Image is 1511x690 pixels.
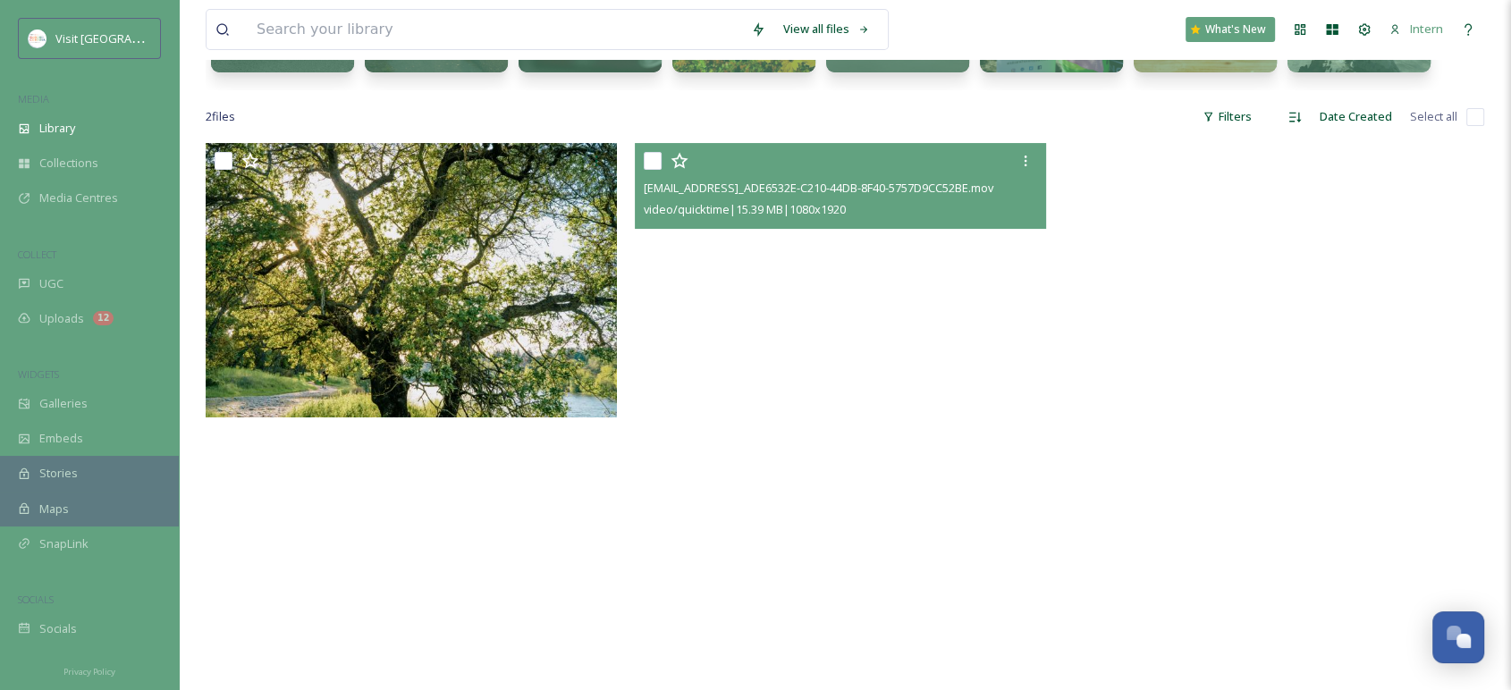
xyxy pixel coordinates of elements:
[39,465,78,482] span: Stories
[18,248,56,261] span: COLLECT
[39,620,77,637] span: Socials
[644,180,993,196] span: [EMAIL_ADDRESS]_ADE6532E-C210-44DB-8F40-5757D9CC52BE.mov
[18,367,59,381] span: WIDGETS
[206,108,235,125] span: 2 file s
[1380,12,1452,46] a: Intern
[18,92,49,105] span: MEDIA
[18,593,54,606] span: SOCIALS
[1410,21,1443,37] span: Intern
[39,395,88,412] span: Galleries
[1186,17,1275,42] a: What's New
[39,189,118,206] span: Media Centres
[1194,99,1261,134] div: Filters
[63,666,115,677] span: Privacy Policy
[774,12,879,46] a: View all files
[1432,611,1484,663] button: Open Chat
[39,501,69,517] span: Maps
[1311,99,1401,134] div: Date Created
[93,311,114,325] div: 12
[644,201,846,217] span: video/quicktime | 15.39 MB | 1080 x 1920
[39,535,89,552] span: SnapLink
[1410,108,1457,125] span: Select all
[63,660,115,681] a: Privacy Policy
[39,310,84,327] span: Uploads
[248,10,742,49] input: Search your library
[39,430,83,447] span: Embeds
[39,120,75,137] span: Library
[39,155,98,172] span: Collections
[55,29,283,46] span: Visit [GEOGRAPHIC_DATA][PERSON_NAME]
[29,29,46,47] img: images.png
[39,275,63,292] span: UGC
[206,143,617,417] img: American River - Please credit Lisa Nottingham Photography (104).jpg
